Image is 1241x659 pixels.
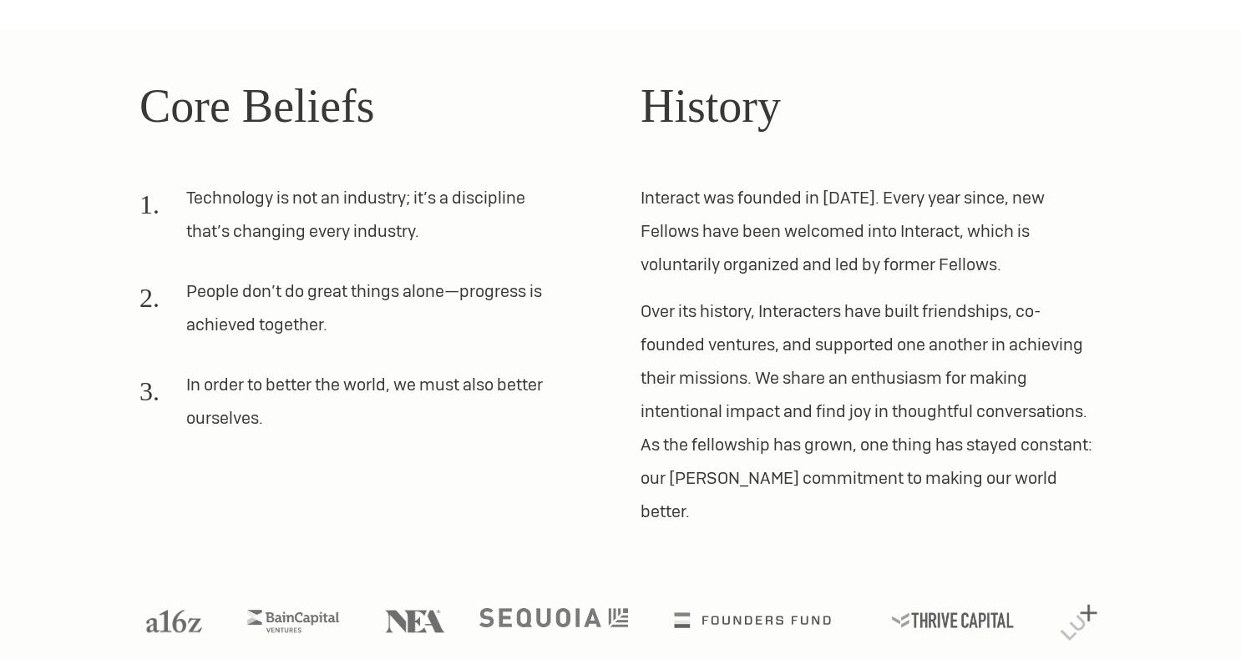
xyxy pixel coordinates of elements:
[139,368,560,448] li: In order to better the world, we must also better ourselves.
[385,610,445,632] img: NEA logo
[641,181,1102,281] p: Interact was founded in [DATE]. Every year since, new Fellows have been welcomed into Interact, w...
[641,71,1102,141] h2: History
[247,610,339,632] img: Bain Capital Ventures logo
[1060,605,1097,641] img: Lux Capital logo
[641,294,1102,528] p: Over its history, Interacters have built friendships, co-founded ventures, and supported one anot...
[892,612,1014,628] img: Thrive Capital logo
[479,608,629,627] img: Sequoia logo
[675,612,831,628] img: Founders Fund logo
[139,274,560,355] li: People don’t do great things alone—progress is achieved together.
[139,181,560,261] li: Technology is not an industry; it’s a discipline that’s changing every industry.
[146,610,201,632] img: A16Z logo
[139,71,600,141] h2: Core Beliefs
